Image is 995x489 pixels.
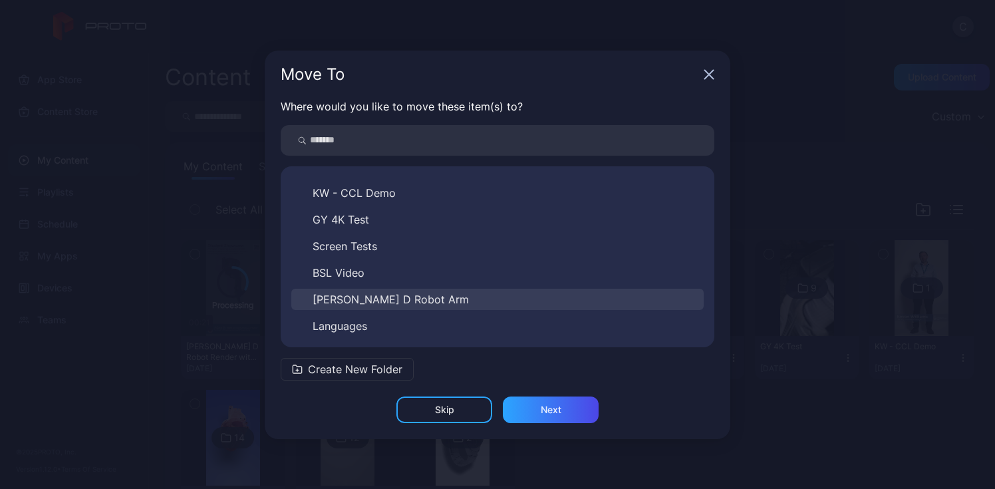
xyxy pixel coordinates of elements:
div: Move To [281,67,698,82]
div: Skip [435,405,454,415]
span: [PERSON_NAME] D Robot Arm [313,291,469,307]
span: KW - CCL Demo [313,185,396,201]
span: BSL Video [313,265,364,281]
button: Next [503,397,599,423]
button: [PERSON_NAME] D Robot Arm [291,289,704,310]
button: Create New Folder [281,358,414,381]
span: Screen Tests [313,238,377,254]
div: Next [541,405,561,415]
button: Screen Tests [291,236,704,257]
button: KW - CCL Demo [291,182,704,204]
span: Create New Folder [308,361,402,377]
button: Languages [291,315,704,337]
p: Where would you like to move these item(s) to? [281,98,714,114]
button: GY 4K Test [291,209,704,230]
button: Skip [396,397,492,423]
button: BSL Video [291,262,704,283]
span: GY 4K Test [313,212,369,228]
span: Languages [313,318,367,334]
